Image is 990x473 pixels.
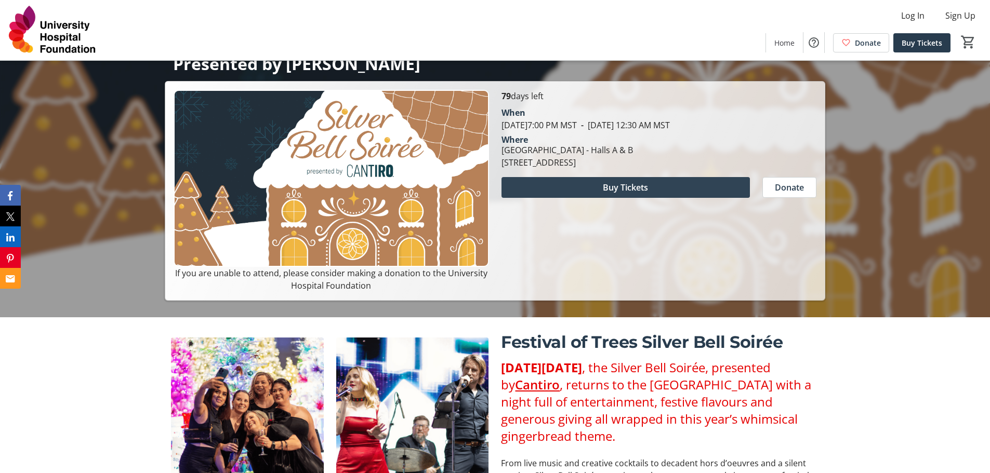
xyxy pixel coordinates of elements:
div: Where [501,136,528,144]
p: Festival of Trees Silver Bell Soirée [501,330,819,355]
button: Cart [959,33,978,51]
img: University Hospital Foundation's Logo [6,4,99,56]
div: [GEOGRAPHIC_DATA] - Halls A & B [501,144,633,156]
a: Cantiro [515,376,560,393]
span: Donate [855,37,881,48]
button: Donate [762,177,816,198]
div: [STREET_ADDRESS] [501,156,633,169]
span: Home [774,37,795,48]
button: Sign Up [937,7,984,24]
span: 79 [501,90,511,102]
button: Help [803,32,824,53]
span: Sign Up [945,9,975,22]
a: Donate [833,33,889,52]
span: - [577,119,588,131]
button: Buy Tickets [501,177,750,198]
p: Presented by [PERSON_NAME] [173,55,816,73]
button: Log In [893,7,933,24]
span: , returns to the [GEOGRAPHIC_DATA] with a night full of entertainment, festive flavours and gener... [501,376,811,444]
p: days left [501,90,816,102]
a: Buy Tickets [893,33,951,52]
a: Home [766,33,803,52]
img: Campaign CTA Media Photo [174,90,489,267]
div: When [501,106,525,119]
span: Log In [901,9,925,22]
span: [DATE] 12:30 AM MST [577,119,670,131]
p: If you are unable to attend, please consider making a donation to the University Hospital Foundation [174,267,489,292]
span: [DATE] 7:00 PM MST [501,119,577,131]
span: Buy Tickets [902,37,942,48]
span: , the Silver Bell Soirée, presented by [501,359,771,393]
strong: [DATE][DATE] [501,359,582,376]
span: Buy Tickets [603,181,648,194]
span: Donate [775,181,804,194]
